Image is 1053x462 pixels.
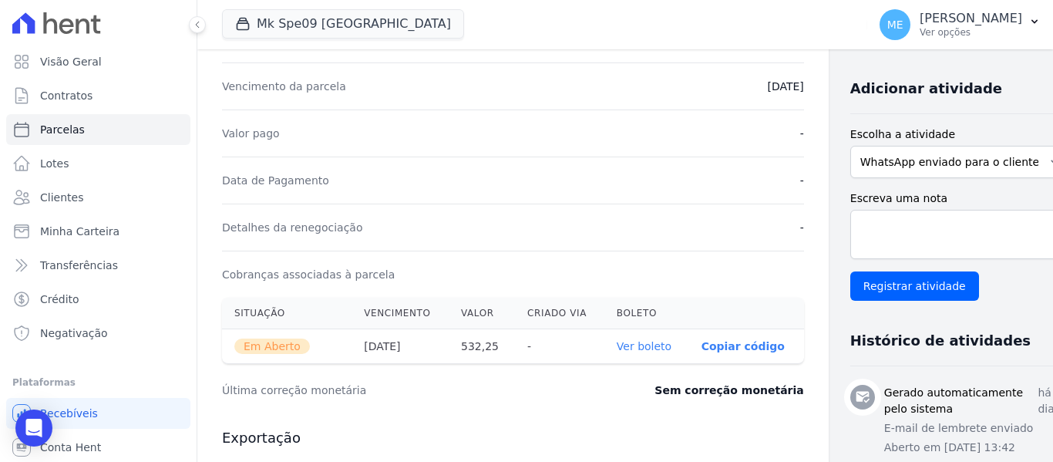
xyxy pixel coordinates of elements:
th: Criado via [515,298,604,329]
span: Negativação [40,325,108,341]
div: Open Intercom Messenger [15,410,52,447]
button: Mk Spe09 [GEOGRAPHIC_DATA] [222,9,464,39]
h3: Adicionar atividade [850,79,1002,98]
h3: Gerado automaticamente pelo sistema [884,385,1038,417]
span: Parcelas [40,122,85,137]
span: Crédito [40,292,79,307]
th: Valor [449,298,515,329]
dd: - [800,173,804,188]
dt: Valor pago [222,126,280,141]
span: Contratos [40,88,93,103]
a: Crédito [6,284,190,315]
h3: Exportação [222,429,804,447]
p: Ver opções [920,26,1022,39]
a: Lotes [6,148,190,179]
a: Ver boleto [617,340,671,352]
th: Situação [222,298,352,329]
dd: - [800,220,804,235]
a: Recebíveis [6,398,190,429]
span: Em Aberto [234,339,310,354]
span: Visão Geral [40,54,102,69]
dd: Sem correção monetária [654,383,803,398]
a: Visão Geral [6,46,190,77]
span: Clientes [40,190,83,205]
dt: Data de Pagamento [222,173,329,188]
th: [DATE] [352,329,449,364]
a: Minha Carteira [6,216,190,247]
span: Transferências [40,258,118,273]
span: ME [887,19,903,30]
th: Boleto [604,298,689,329]
div: Plataformas [12,373,184,392]
span: Recebíveis [40,406,98,421]
dt: Cobranças associadas à parcela [222,267,395,282]
dt: Detalhes da renegociação [222,220,363,235]
dd: [DATE] [767,79,803,94]
button: ME [PERSON_NAME] Ver opções [867,3,1053,46]
th: Vencimento [352,298,449,329]
dt: Última correção monetária [222,383,566,398]
th: - [515,329,604,364]
dd: - [800,126,804,141]
h3: Histórico de atividades [850,332,1031,350]
span: Minha Carteira [40,224,119,239]
button: Copiar código [701,340,785,352]
a: Negativação [6,318,190,349]
dt: Vencimento da parcela [222,79,346,94]
a: Contratos [6,80,190,111]
a: Transferências [6,250,190,281]
p: [PERSON_NAME] [920,11,1022,26]
input: Registrar atividade [850,271,979,301]
a: Parcelas [6,114,190,145]
span: Conta Hent [40,440,101,455]
span: Lotes [40,156,69,171]
th: 532,25 [449,329,515,364]
a: Clientes [6,182,190,213]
